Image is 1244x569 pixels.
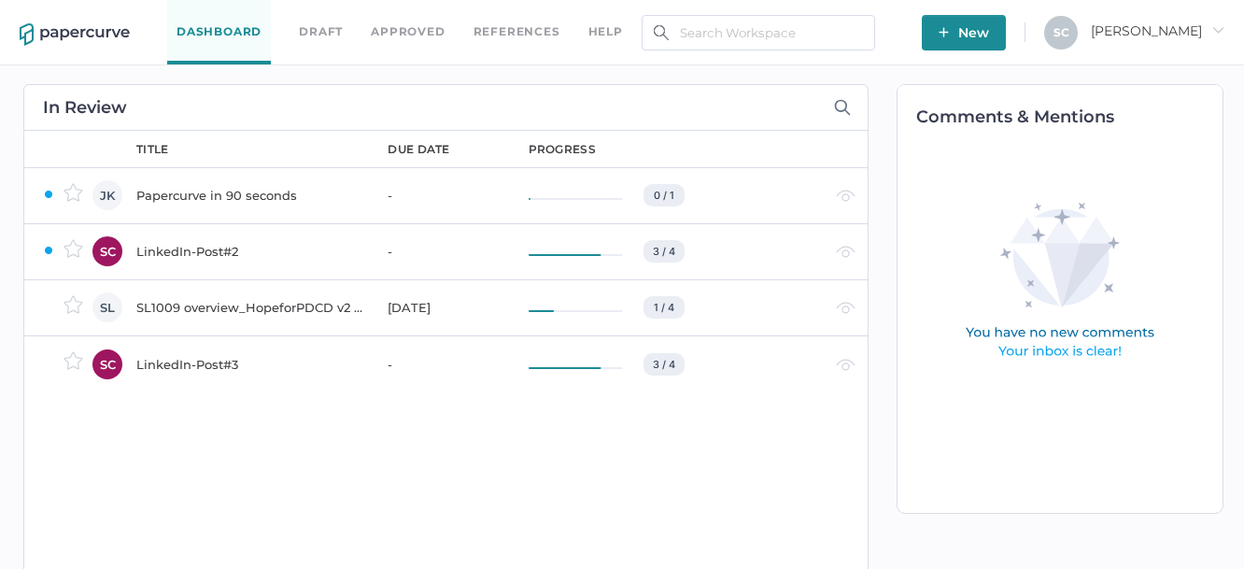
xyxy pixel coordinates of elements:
[136,184,365,206] div: Papercurve in 90 seconds
[92,180,122,210] div: JK
[64,295,83,314] img: star-inactive.70f2008a.svg
[92,349,122,379] div: SC
[369,167,509,223] td: -
[939,27,949,37] img: plus-white.e19ec114.svg
[836,246,855,258] img: eye-light-gray.b6d092a5.svg
[43,245,54,256] img: ZaPP2z7XVwAAAABJRU5ErkJggg==
[64,351,83,370] img: star-inactive.70f2008a.svg
[654,25,669,40] img: search.bf03fe8b.svg
[916,108,1223,125] h2: Comments & Mentions
[1211,23,1224,36] i: arrow_right
[299,21,343,42] a: Draft
[922,15,1006,50] button: New
[926,188,1195,376] img: comments-empty-state.0193fcf7.svg
[939,15,989,50] span: New
[836,190,855,202] img: eye-light-gray.b6d092a5.svg
[836,359,855,371] img: eye-light-gray.b6d092a5.svg
[136,296,365,319] div: SL1009 overview_HopeforPDCD v2 for PRC [DATE]
[642,15,875,50] input: Search Workspace
[64,183,83,202] img: star-inactive.70f2008a.svg
[369,223,509,279] td: -
[388,141,449,158] div: due date
[92,292,122,322] div: SL
[388,296,505,319] div: [DATE]
[643,240,685,263] div: 3 / 4
[64,239,83,258] img: star-inactive.70f2008a.svg
[588,21,623,42] div: help
[643,353,685,376] div: 3 / 4
[1053,25,1069,39] span: S C
[92,236,122,266] div: SC
[643,184,685,206] div: 0 / 1
[43,189,54,200] img: ZaPP2z7XVwAAAABJRU5ErkJggg==
[20,23,130,46] img: papercurve-logo-colour.7244d18c.svg
[371,21,445,42] a: Approved
[43,99,127,116] h2: In Review
[136,240,365,263] div: LinkedIn-Post#2
[529,141,596,158] div: progress
[834,99,851,116] img: search-icon-expand.c6106642.svg
[836,302,855,314] img: eye-light-gray.b6d092a5.svg
[643,296,685,319] div: 1 / 4
[136,141,169,158] div: title
[136,353,365,376] div: LinkedIn-Post#3
[369,335,509,391] td: -
[1091,22,1224,39] span: [PERSON_NAME]
[474,21,560,42] a: References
